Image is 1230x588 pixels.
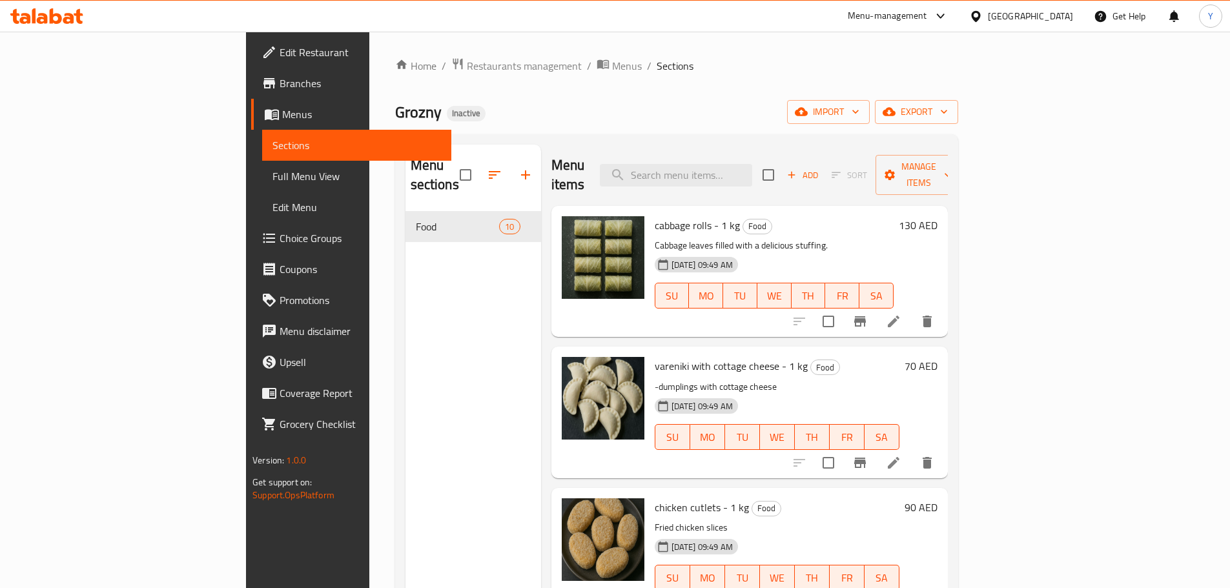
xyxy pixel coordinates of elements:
a: Choice Groups [251,223,451,254]
span: MO [695,569,720,587]
span: import [797,104,859,120]
span: Y [1208,9,1213,23]
span: Sections [272,137,441,153]
a: Menus [597,57,642,74]
button: TU [723,283,757,309]
span: SU [661,428,685,447]
img: chicken cutlets - 1 kg [562,498,644,581]
div: Food [416,219,500,234]
span: [DATE] 09:49 AM [666,259,738,271]
button: SA [859,283,894,309]
a: Upsell [251,347,451,378]
span: Menus [612,58,642,74]
span: Select to update [815,308,842,335]
button: TU [725,424,760,450]
span: 1.0.0 [286,452,306,469]
span: MO [695,428,720,447]
span: Food [811,360,839,375]
button: Add [782,165,823,185]
span: SA [870,569,894,587]
p: Fried chicken slices [655,520,899,536]
span: Coverage Report [280,385,441,401]
a: Coupons [251,254,451,285]
span: TH [800,569,825,587]
span: Restaurants management [467,58,582,74]
span: TU [730,428,755,447]
span: Select all sections [452,161,479,188]
span: Food [743,219,772,234]
a: Support.OpsPlatform [252,487,334,503]
button: Branch-specific-item [845,306,876,337]
span: Add [785,168,820,183]
span: Branches [280,76,441,91]
span: export [885,104,948,120]
p: -dumplings with cottage cheese [655,379,899,395]
a: Edit Restaurant [251,37,451,68]
button: SA [865,424,899,450]
a: Full Menu View [262,161,451,192]
span: Select section [755,161,782,188]
button: SU [655,424,690,450]
span: [DATE] 09:49 AM [666,400,738,412]
span: Grocery Checklist [280,416,441,432]
span: Get support on: [252,474,312,491]
p: Cabbage leaves filled with a delicious stuffing. [655,238,894,254]
span: 10 [500,221,519,233]
span: MO [694,287,718,305]
span: FR [830,287,854,305]
a: Edit menu item [886,455,901,471]
span: FR [835,428,859,447]
span: chicken cutlets - 1 kg [655,498,749,517]
span: FR [835,569,859,587]
span: Upsell [280,354,441,370]
a: Menus [251,99,451,130]
span: WE [765,428,790,447]
span: TU [730,569,755,587]
a: Coverage Report [251,378,451,409]
button: WE [760,424,795,450]
input: search [600,164,752,187]
li: / [587,58,591,74]
li: / [647,58,651,74]
div: Food10 [405,211,541,242]
h6: 90 AED [905,498,938,516]
nav: breadcrumb [395,57,958,74]
span: Coupons [280,261,441,277]
a: Promotions [251,285,451,316]
button: Branch-specific-item [845,447,876,478]
div: Food [743,219,772,234]
span: SA [865,287,888,305]
span: TH [800,428,825,447]
span: Choice Groups [280,230,441,246]
button: FR [825,283,859,309]
span: Edit Menu [272,199,441,215]
span: Full Menu View [272,168,441,184]
button: export [875,100,958,124]
span: SU [661,287,684,305]
div: Food [810,360,840,375]
span: Food [752,501,781,516]
span: Select to update [815,449,842,476]
span: vareniki with cottage cheese - 1 kg [655,356,808,376]
span: Promotions [280,292,441,308]
span: Menu disclaimer [280,323,441,339]
span: Sections [657,58,693,74]
button: Manage items [876,155,962,195]
span: TH [797,287,821,305]
div: [GEOGRAPHIC_DATA] [988,9,1073,23]
a: Restaurants management [451,57,582,74]
h2: Menu items [551,156,585,194]
div: Food [752,501,781,516]
div: Menu-management [848,8,927,24]
a: Menu disclaimer [251,316,451,347]
h6: 130 AED [899,216,938,234]
a: Branches [251,68,451,99]
a: Grocery Checklist [251,409,451,440]
span: cabbage rolls - 1 kg [655,216,740,235]
span: Manage items [886,159,952,191]
button: MO [690,424,725,450]
span: Sort sections [479,159,510,190]
span: SA [870,428,894,447]
a: Edit menu item [886,314,901,329]
span: Add item [782,165,823,185]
